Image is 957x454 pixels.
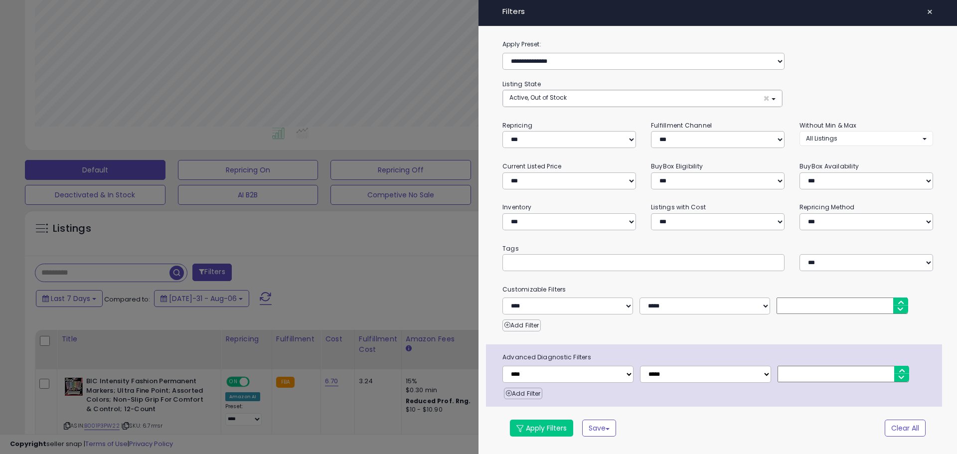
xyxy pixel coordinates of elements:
[799,203,855,211] small: Repricing Method
[799,131,933,146] button: All Listings
[504,388,542,400] button: Add Filter
[502,80,541,88] small: Listing State
[495,243,941,254] small: Tags
[502,162,561,170] small: Current Listed Price
[651,203,706,211] small: Listings with Cost
[510,420,573,437] button: Apply Filters
[503,90,782,107] button: Active, Out of Stock ×
[495,284,941,295] small: Customizable Filters
[495,352,942,363] span: Advanced Diagnostic Filters
[763,93,770,104] span: ×
[923,5,937,19] button: ×
[927,5,933,19] span: ×
[651,121,712,130] small: Fulfillment Channel
[502,121,532,130] small: Repricing
[502,319,541,331] button: Add Filter
[806,134,837,143] span: All Listings
[502,203,531,211] small: Inventory
[885,420,926,437] button: Clear All
[509,93,567,102] span: Active, Out of Stock
[502,7,933,16] h4: Filters
[651,162,703,170] small: BuyBox Eligibility
[799,121,857,130] small: Without Min & Max
[799,162,859,170] small: BuyBox Availability
[582,420,616,437] button: Save
[495,39,941,50] label: Apply Preset:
